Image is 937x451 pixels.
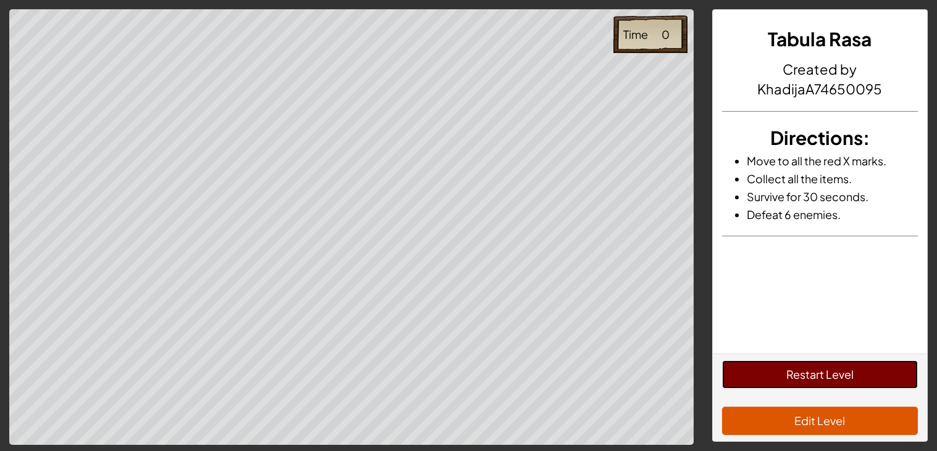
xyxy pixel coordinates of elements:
li: Defeat 6 enemies. [747,205,918,223]
div: Time [623,25,648,43]
h4: Created by KhadijaA74650095 [722,59,918,99]
span: Directions [770,126,863,149]
div: 0 [662,25,670,43]
li: Collect all the items. [747,170,918,188]
h3: Tabula Rasa [722,25,918,53]
button: Edit Level [722,407,918,435]
button: Restart Level [722,360,918,389]
li: Survive for 30 seconds. [747,188,918,205]
li: Move to all the red X marks. [747,152,918,170]
h3: : [722,124,918,152]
